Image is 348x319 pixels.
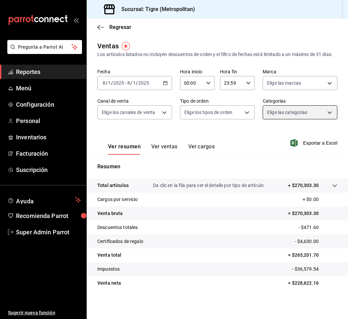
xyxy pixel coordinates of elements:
button: Ver cargos [188,143,215,155]
p: Venta neta [97,280,121,287]
p: Cargos por servicio [97,196,138,203]
button: Regresar [97,24,131,30]
span: / [106,80,108,86]
span: Reportes [16,67,81,76]
span: Super Admin Parrot [16,228,81,237]
p: = $270,303.30 [288,210,337,217]
span: Elige las categorías [267,109,308,116]
div: navigation tabs [108,143,215,155]
span: Facturación [16,149,81,158]
label: Fecha [97,69,172,74]
span: Inventarios [16,133,81,142]
p: + $0.00 [303,196,337,203]
label: Marca [263,69,337,74]
input: ---- [138,80,149,86]
button: Ver resumen [108,143,141,155]
button: Exportar a Excel [292,139,337,147]
span: Elige los canales de venta [102,109,155,116]
a: Pregunta a Parrot AI [5,48,82,55]
span: Configuración [16,100,81,109]
span: Sugerir nueva función [8,309,81,316]
span: - [125,80,126,86]
label: Hora inicio [180,69,215,74]
input: ---- [113,80,124,86]
p: Impuestos [97,266,120,273]
img: Tooltip marker [122,42,130,50]
span: Elige los tipos de orden [184,109,232,116]
p: - $4,630.00 [295,238,337,245]
span: Personal [16,116,81,125]
p: Venta total [97,252,121,259]
div: Ventas [97,41,119,51]
p: = $228,622.16 [288,280,337,287]
div: Los artículos listados no incluyen descuentos de orden y el filtro de fechas está limitado a un m... [97,51,337,58]
input: -- [127,80,130,86]
button: Ver ventas [151,143,178,155]
span: / [111,80,113,86]
p: Descuentos totales [97,224,138,231]
input: -- [133,80,136,86]
label: Canal de venta [97,99,172,103]
span: Elige las marcas [267,80,301,86]
span: Menú [16,84,81,93]
span: Regresar [109,24,131,30]
label: Hora fin [220,69,255,74]
button: open_drawer_menu [73,17,79,23]
span: Ayuda [16,196,72,204]
button: Pregunta a Parrot AI [7,40,82,54]
span: Pregunta a Parrot AI [18,44,72,51]
p: Total artículos [97,182,129,189]
p: + $270,303.30 [288,182,319,189]
span: / [136,80,138,86]
p: Venta bruta [97,210,123,217]
label: Tipo de orden [180,99,255,103]
span: / [130,80,132,86]
span: Suscripción [16,165,81,174]
p: Certificados de regalo [97,238,143,245]
p: Resumen [97,163,337,171]
input: -- [102,80,106,86]
input: -- [108,80,111,86]
p: - $471.60 [299,224,337,231]
p: = $265,201.70 [288,252,337,259]
h3: Sucursal: Tigre (Metropolitan) [116,5,195,13]
p: - $36,579.54 [292,266,337,273]
span: Recomienda Parrot [16,211,81,220]
label: Categorías [263,99,337,103]
p: Da clic en la fila para ver el detalle por tipo de artículo [153,182,264,189]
